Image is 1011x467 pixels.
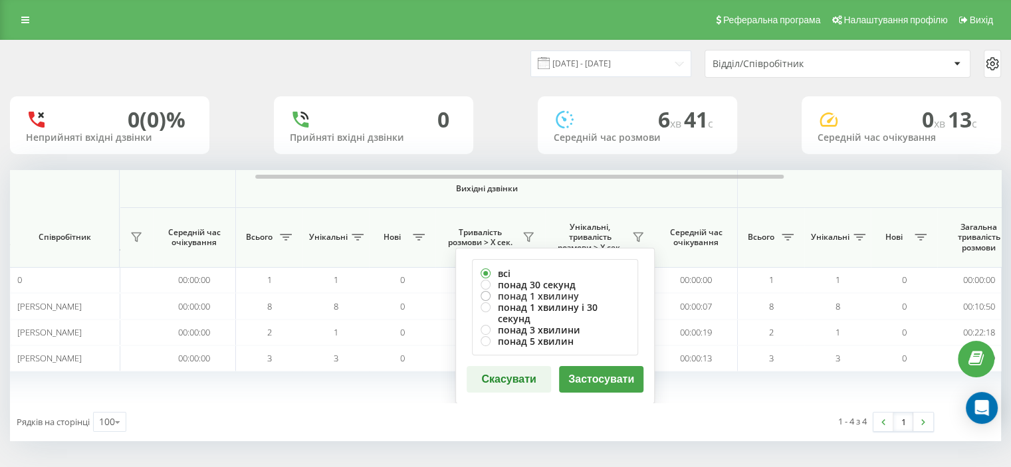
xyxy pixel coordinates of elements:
span: 0 [902,326,907,338]
span: 0 [400,274,405,286]
td: 00:00:19 [655,320,738,345]
label: понад 30 секунд [481,279,629,290]
div: Середній час розмови [554,132,721,143]
span: Вихідні дзвінки [267,183,707,194]
td: 00:00:00 [153,320,236,345]
span: 1 [334,326,338,338]
span: Тривалість розмови > Х сек. [442,227,518,248]
span: 3 [267,352,272,364]
span: Унікальні [309,232,348,242]
div: 100 [99,415,115,428]
span: 1 [836,274,840,286]
div: Прийняті вхідні дзвінки [290,132,457,143]
span: 13 [948,105,977,134]
div: 0 [437,107,449,132]
td: 00:00:00 [153,293,236,319]
label: понад 1 хвилину [481,290,629,302]
span: [PERSON_NAME] [17,352,82,364]
td: 00:00:13 [655,345,738,371]
span: 1 [836,326,840,338]
span: Нові [376,232,409,242]
label: понад 1 хвилину і 30 секунд [481,302,629,324]
span: хв [934,116,948,131]
span: 0 [902,274,907,286]
div: 0 (0)% [128,107,185,132]
span: 8 [769,300,774,312]
span: Всього [744,232,778,242]
span: Середній час очікування [665,227,727,248]
label: всі [481,268,629,279]
span: 3 [769,352,774,364]
div: 1 - 4 з 4 [838,415,867,428]
span: 1 [334,274,338,286]
span: 2 [267,326,272,338]
div: Середній час очікування [818,132,985,143]
span: Налаштування профілю [843,15,947,25]
span: [PERSON_NAME] [17,300,82,312]
span: 0 [902,352,907,364]
button: Застосувати [559,366,643,393]
span: 8 [836,300,840,312]
td: 00:00:07 [655,293,738,319]
span: 0 [17,274,22,286]
span: 8 [334,300,338,312]
span: 1 [267,274,272,286]
span: Унікальні, тривалість розмови > Х сек. [552,222,628,253]
a: 1 [893,413,913,431]
span: [PERSON_NAME] [17,326,82,338]
span: 41 [684,105,713,134]
div: Відділ/Співробітник [713,58,871,70]
span: 1 [769,274,774,286]
span: Співробітник [21,232,108,242]
span: Рядків на сторінці [17,416,90,428]
span: 0 [922,105,948,134]
td: 00:00:00 [153,267,236,293]
span: c [708,116,713,131]
button: Скасувати [467,366,551,393]
span: 0 [400,326,405,338]
td: 00:00:00 [655,267,738,293]
span: 2 [769,326,774,338]
span: 0 [400,300,405,312]
span: 3 [334,352,338,364]
span: c [972,116,977,131]
td: 00:00:00 [153,345,236,371]
div: Неприйняті вхідні дзвінки [26,132,193,143]
span: Нові [877,232,911,242]
span: Вихід [970,15,993,25]
span: Середній час очікування [163,227,225,248]
span: Загальна тривалість розмови [947,222,1010,253]
span: 0 [902,300,907,312]
div: Open Intercom Messenger [966,392,998,424]
span: хв [670,116,684,131]
span: 3 [836,352,840,364]
span: 6 [658,105,684,134]
span: 8 [267,300,272,312]
span: Унікальні [811,232,849,242]
label: понад 3 хвилини [481,324,629,335]
span: Всього [243,232,276,242]
span: 0 [400,352,405,364]
span: Реферальна програма [723,15,821,25]
label: понад 5 хвилин [481,335,629,347]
